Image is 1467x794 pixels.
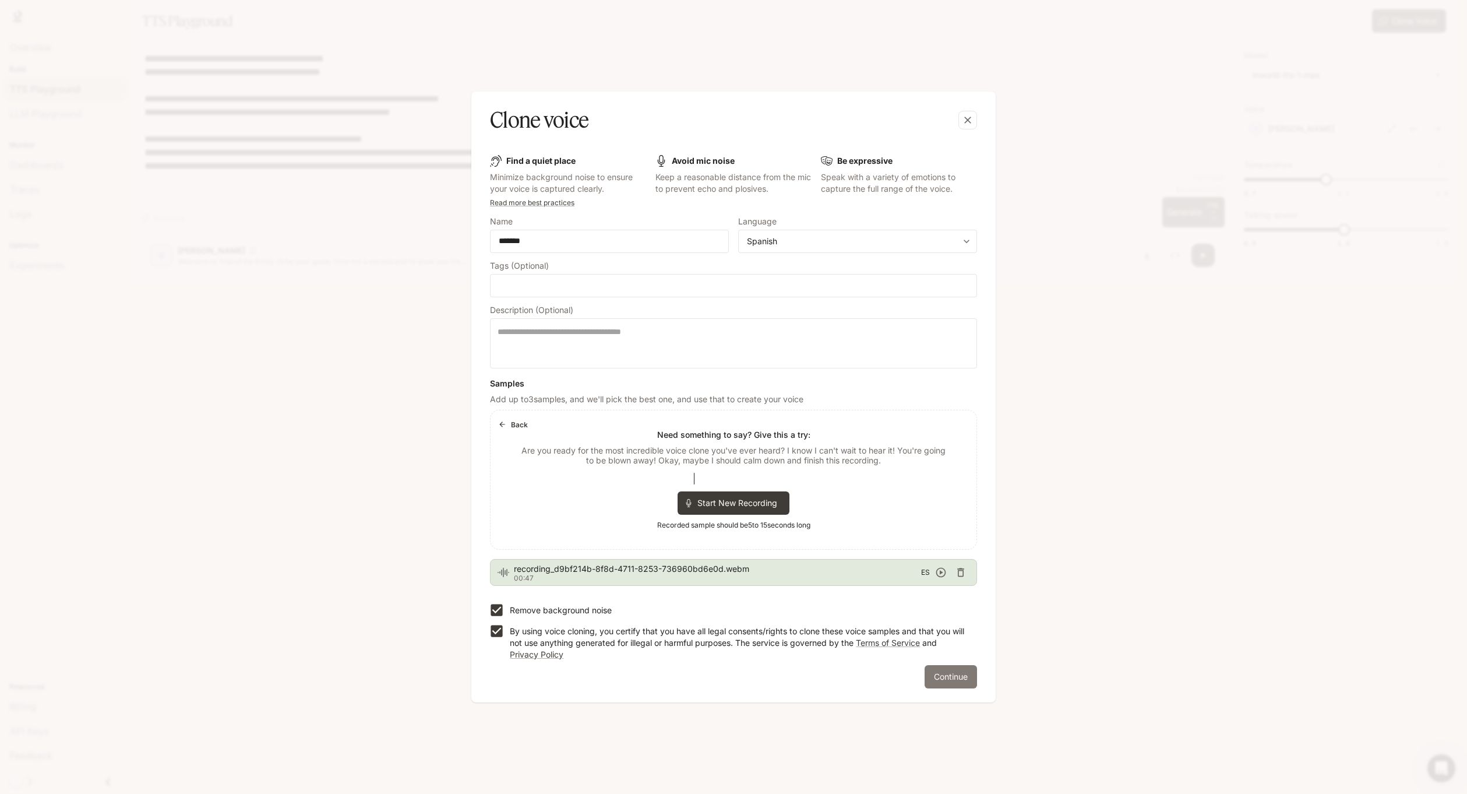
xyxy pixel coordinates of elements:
[738,217,777,226] p: Language
[821,171,977,195] p: Speak with a variety of emotions to capture the full range of the voice.
[657,429,810,441] p: Need something to say? Give this a try:
[490,171,646,195] p: Minimize background noise to ensure your voice is captured clearly.
[739,236,976,247] div: Spanish
[490,217,513,226] p: Name
[925,665,977,688] button: Continue
[678,491,789,515] div: Start New Recording
[672,156,735,166] b: Avoid mic noise
[856,638,920,648] a: Terms of Service
[655,171,812,195] p: Keep a reasonable distance from the mic to prevent echo and plosives.
[519,445,948,466] p: Are you ready for the most incredible voice clone you've ever heard? I know I can't wait to hear ...
[490,106,588,135] h5: Clone voice
[657,519,810,531] span: Recorded sample should be 5 to 15 seconds long
[514,575,921,582] p: 00:47
[697,497,785,509] span: Start New Recording
[490,306,573,314] p: Description (Optional)
[490,198,574,207] a: Read more best practices
[837,156,893,166] b: Be expressive
[747,236,958,247] div: Spanish
[510,626,968,661] p: By using voice cloning, you certify that you have all legal consents/rights to clone these voice ...
[490,262,549,270] p: Tags (Optional)
[490,378,977,389] h6: Samples
[506,156,576,166] b: Find a quiet place
[490,394,977,405] p: Add up to 3 samples, and we'll pick the best one, and use that to create your voice
[921,567,930,578] span: ES
[510,605,612,616] p: Remove background noise
[495,415,533,434] button: Back
[514,563,921,575] span: recording_d9bf214b-8f8d-4711-8253-736960bd6e0d.webm
[510,649,563,659] a: Privacy Policy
